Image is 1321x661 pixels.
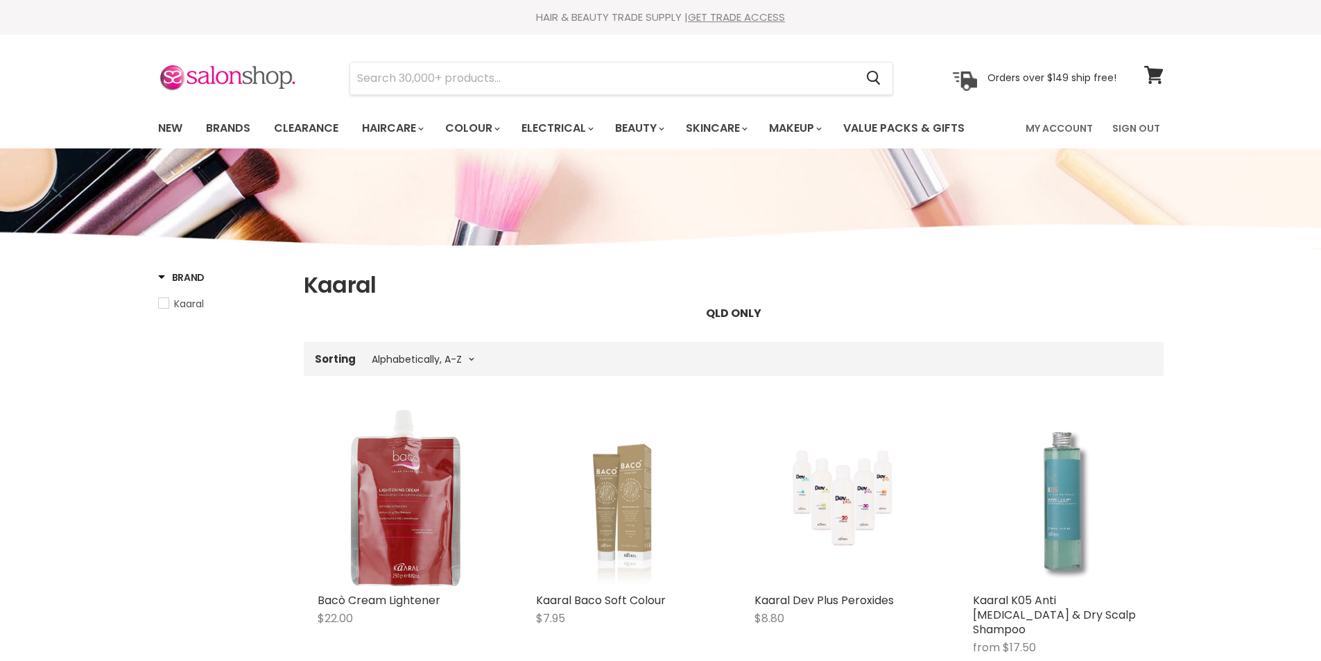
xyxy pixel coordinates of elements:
a: Colour [435,114,508,143]
a: Beauty [605,114,673,143]
span: $17.50 [1003,639,1036,655]
span: from [973,639,1000,655]
form: Product [349,62,893,95]
a: Bacò Cream Lightener [318,409,494,586]
img: Bacò Cream Lightener [350,409,461,586]
h3: Brand [158,271,205,284]
a: Kaaral Dev Plus Peroxides [754,592,894,608]
a: Electrical [511,114,602,143]
a: GET TRADE ACCESS [688,10,785,24]
div: HAIR & BEAUTY TRADE SUPPLY | [141,10,1181,24]
button: Search [856,62,892,94]
nav: Main [141,108,1181,148]
strong: QLD ONLY [706,305,761,321]
a: Makeup [759,114,830,143]
p: Orders over $149 ship free! [987,71,1116,84]
img: Kaaral K05 Anti Dandruff & Dry Scalp Shampoo [1010,409,1112,586]
h1: Kaaral [304,271,1164,300]
span: $22.00 [318,610,353,626]
ul: Main menu [148,108,996,148]
img: Kaaral Baco Soft Colour [536,409,713,586]
a: New [148,114,193,143]
a: Value Packs & Gifts [833,114,975,143]
a: Haircare [352,114,432,143]
a: Kaaral Dev Plus Peroxides [754,409,931,586]
span: Kaaral [174,297,204,311]
a: Kaaral [158,296,286,311]
a: Clearance [264,114,349,143]
a: Kaaral K05 Anti Dandruff & Dry Scalp Shampoo [973,409,1150,586]
a: Kaaral K05 Anti [MEDICAL_DATA] & Dry Scalp Shampoo [973,592,1136,637]
a: Sign Out [1104,114,1168,143]
a: Brands [196,114,261,143]
a: My Account [1017,114,1101,143]
span: $8.80 [754,610,784,626]
label: Sorting [315,353,356,365]
a: Bacò Cream Lightener [318,592,440,608]
a: Skincare [675,114,756,143]
input: Search [350,62,856,94]
a: Kaaral Baco Soft Colour [536,592,666,608]
img: Kaaral Dev Plus Peroxides [776,409,908,586]
span: $7.95 [536,610,565,626]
